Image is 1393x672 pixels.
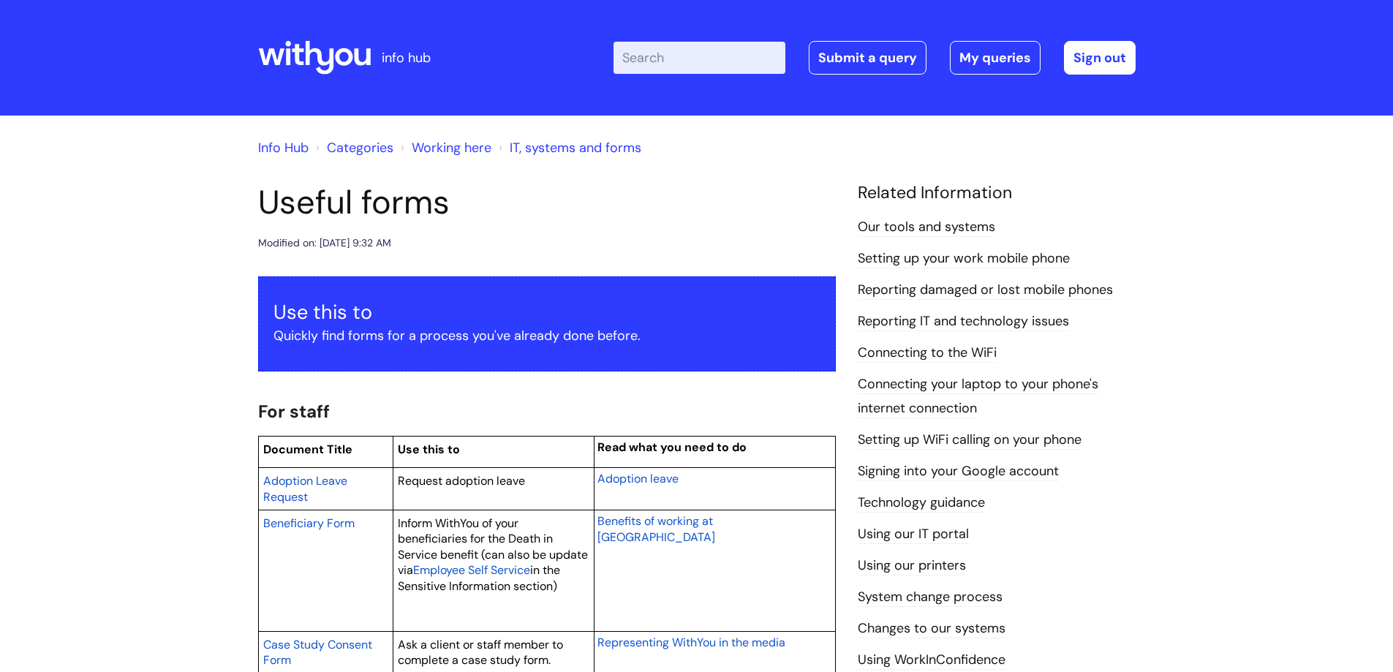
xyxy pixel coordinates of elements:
[258,139,309,156] a: Info Hub
[858,312,1069,331] a: Reporting IT and technology issues
[597,439,747,455] span: Read what you need to do
[263,635,372,669] a: Case Study Consent Form
[597,633,785,651] a: Representing WithYou in the media
[858,281,1113,300] a: Reporting damaged or lost mobile phones
[263,442,352,457] span: Document Title
[950,41,1041,75] a: My queries
[263,473,347,505] span: Adoption Leave Request
[398,473,525,488] span: Request adoption leave
[597,469,679,487] a: Adoption leave
[858,462,1059,481] a: Signing into your Google account
[312,136,393,159] li: Solution home
[258,183,836,222] h1: Useful forms
[263,516,355,531] span: Beneficiary Form
[273,301,820,324] h3: Use this to
[858,183,1136,203] h4: Related Information
[327,139,393,156] a: Categories
[858,218,995,237] a: Our tools and systems
[614,42,785,74] input: Search
[398,442,460,457] span: Use this to
[495,136,641,159] li: IT, systems and forms
[858,525,969,544] a: Using our IT portal
[273,324,820,347] p: Quickly find forms for a process you've already done before.
[413,561,530,578] a: Employee Self Service
[597,471,679,486] span: Adoption leave
[398,637,563,668] span: Ask a client or staff member to complete a case study form.
[510,139,641,156] a: IT, systems and forms
[597,512,715,545] a: Benefits of working at [GEOGRAPHIC_DATA]
[858,494,985,513] a: Technology guidance
[858,249,1070,268] a: Setting up your work mobile phone
[858,588,1003,607] a: System change process
[809,41,926,75] a: Submit a query
[263,637,372,668] span: Case Study Consent Form
[597,513,715,545] span: Benefits of working at [GEOGRAPHIC_DATA]
[412,139,491,156] a: Working here
[597,635,785,650] span: Representing WithYou in the media
[413,562,530,578] span: Employee Self Service
[398,516,588,578] span: Inform WithYou of your beneficiaries for the Death in Service benefit (can also be update via
[858,619,1005,638] a: Changes to our systems
[263,514,355,532] a: Beneficiary Form
[258,400,330,423] span: For staff
[858,556,966,575] a: Using our printers
[398,562,560,594] span: in the Sensitive Information section)
[858,651,1005,670] a: Using WorkInConfidence
[858,431,1081,450] a: Setting up WiFi calling on your phone
[382,46,431,69] p: info hub
[858,344,997,363] a: Connecting to the WiFi
[263,472,347,505] a: Adoption Leave Request
[1064,41,1136,75] a: Sign out
[858,375,1098,418] a: Connecting your laptop to your phone's internet connection
[614,41,1136,75] div: | -
[258,234,391,252] div: Modified on: [DATE] 9:32 AM
[397,136,491,159] li: Working here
